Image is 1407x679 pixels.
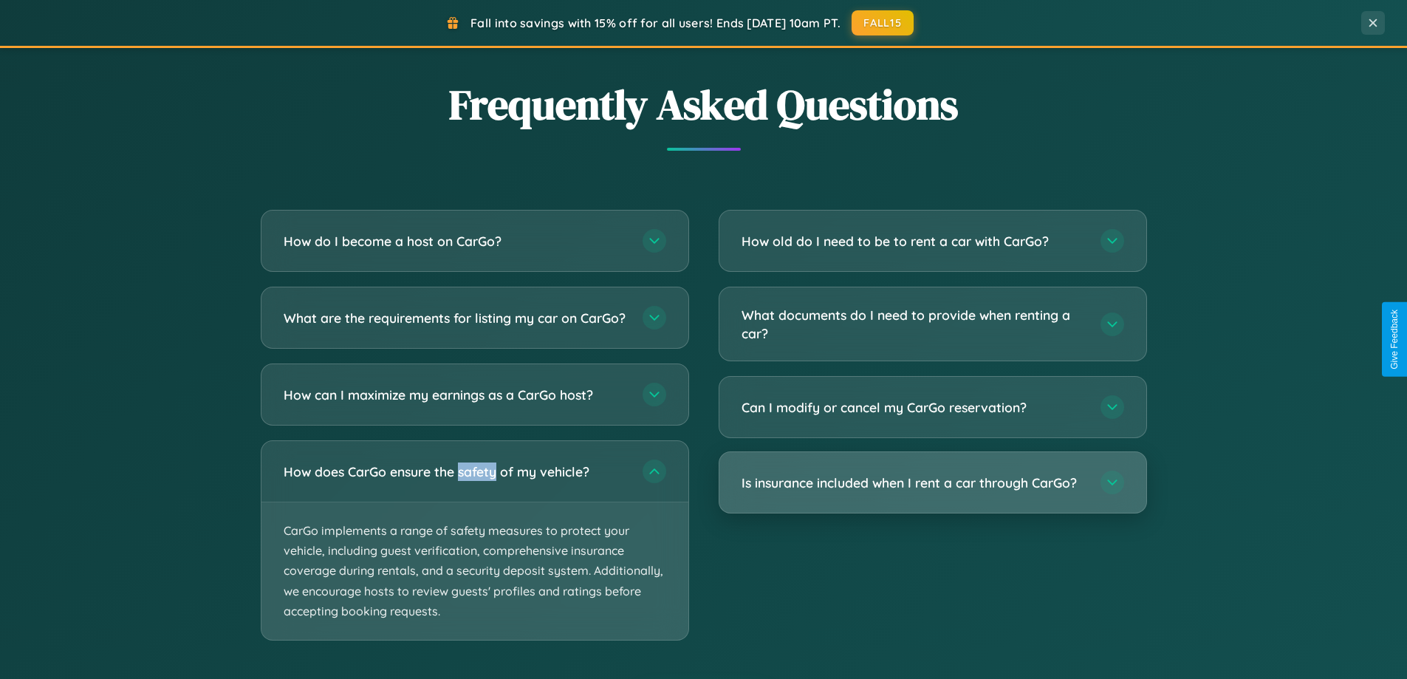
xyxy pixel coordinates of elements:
[284,463,628,481] h3: How does CarGo ensure the safety of my vehicle?
[261,76,1147,133] h2: Frequently Asked Questions
[742,474,1086,492] h3: Is insurance included when I rent a car through CarGo?
[284,232,628,250] h3: How do I become a host on CarGo?
[742,398,1086,417] h3: Can I modify or cancel my CarGo reservation?
[1389,310,1400,369] div: Give Feedback
[742,232,1086,250] h3: How old do I need to be to rent a car with CarGo?
[852,10,914,35] button: FALL15
[470,16,841,30] span: Fall into savings with 15% off for all users! Ends [DATE] 10am PT.
[742,306,1086,342] h3: What documents do I need to provide when renting a car?
[261,502,688,640] p: CarGo implements a range of safety measures to protect your vehicle, including guest verification...
[284,386,628,404] h3: How can I maximize my earnings as a CarGo host?
[284,309,628,327] h3: What are the requirements for listing my car on CarGo?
